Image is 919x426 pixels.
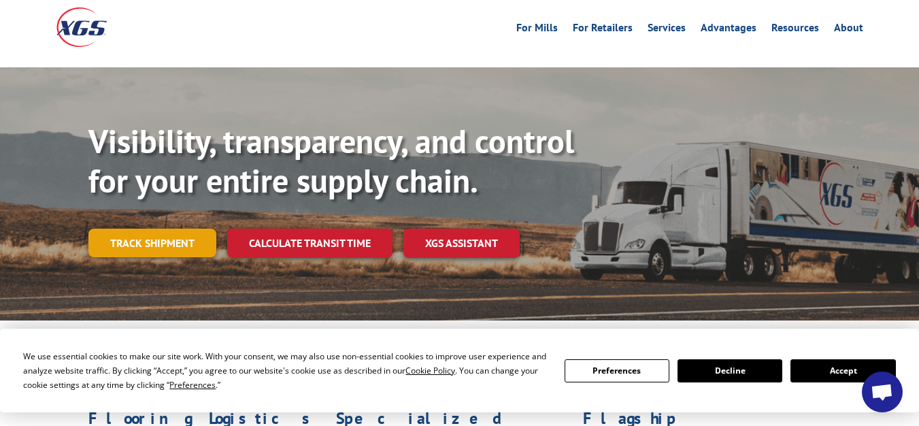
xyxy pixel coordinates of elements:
[516,22,558,37] a: For Mills
[648,22,686,37] a: Services
[405,365,455,376] span: Cookie Policy
[573,22,633,37] a: For Retailers
[227,229,392,258] a: Calculate transit time
[834,22,863,37] a: About
[23,349,548,392] div: We use essential cookies to make our site work. With your consent, we may also use non-essential ...
[701,22,756,37] a: Advantages
[678,359,782,382] button: Decline
[862,372,903,412] div: Open chat
[771,22,819,37] a: Resources
[88,229,216,257] a: Track shipment
[169,379,216,391] span: Preferences
[565,359,669,382] button: Preferences
[403,229,520,258] a: XGS ASSISTANT
[88,120,574,201] b: Visibility, transparency, and control for your entire supply chain.
[790,359,895,382] button: Accept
